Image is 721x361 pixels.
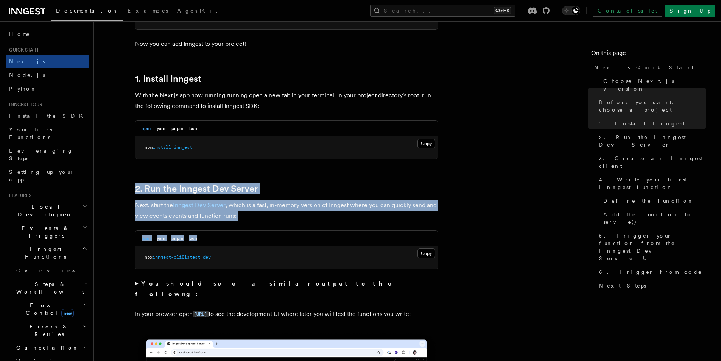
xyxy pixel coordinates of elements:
[596,265,706,279] a: 6. Trigger from code
[123,2,173,20] a: Examples
[193,311,209,317] code: [URL]
[6,102,42,108] span: Inngest tour
[9,58,45,64] span: Next.js
[417,248,435,258] button: Copy
[6,245,82,261] span: Inngest Functions
[6,82,89,95] a: Python
[665,5,715,17] a: Sign Up
[370,5,515,17] button: Search...Ctrl+K
[157,231,165,246] button: yarn
[6,144,89,165] a: Leveraging Steps
[9,113,87,119] span: Install the SDK
[6,123,89,144] a: Your first Functions
[13,323,82,338] span: Errors & Retries
[596,95,706,117] a: Before you start: choose a project
[128,8,168,14] span: Examples
[562,6,580,15] button: Toggle dark mode
[6,242,89,264] button: Inngest Functions
[9,72,45,78] span: Node.js
[6,165,89,186] a: Setting up your app
[135,73,201,84] a: 1. Install Inngest
[173,202,226,209] a: Inngest Dev Server
[9,127,54,140] span: Your first Functions
[6,192,31,198] span: Features
[6,55,89,68] a: Next.js
[9,169,74,183] span: Setting up your app
[135,183,258,194] a: 2. Run the Inngest Dev Server
[177,8,217,14] span: AgentKit
[135,39,438,49] p: Now you can add Inngest to your project!
[591,48,706,61] h4: On this page
[203,255,211,260] span: dev
[593,5,662,17] a: Contact sales
[135,278,438,300] summary: You should see a similar output to the following:
[599,120,684,127] span: 1. Install Inngest
[599,133,706,148] span: 2. Run the Inngest Dev Server
[13,341,89,355] button: Cancellation
[417,139,435,148] button: Copy
[599,176,706,191] span: 4. Write your first Inngest function
[494,7,511,14] kbd: Ctrl+K
[13,264,89,277] a: Overview
[51,2,123,21] a: Documentation
[157,121,165,136] button: yarn
[145,255,153,260] span: npx
[135,90,438,111] p: With the Next.js app now running running open a new tab in your terminal. In your project directo...
[6,224,83,239] span: Events & Triggers
[145,145,153,150] span: npm
[56,8,118,14] span: Documentation
[135,200,438,221] p: Next, start the , which is a fast, in-memory version of Inngest where you can quickly send and vi...
[603,211,706,226] span: Add the function to serve()
[16,267,94,273] span: Overview
[596,152,706,173] a: 3. Create an Inngest client
[142,121,151,136] button: npm
[171,231,183,246] button: pnpm
[6,27,89,41] a: Home
[594,64,693,71] span: Next.js Quick Start
[171,121,183,136] button: pnpm
[61,309,74,317] span: new
[6,221,89,242] button: Events & Triggers
[9,148,73,161] span: Leveraging Steps
[600,194,706,208] a: Define the function
[9,86,37,92] span: Python
[599,98,706,114] span: Before you start: choose a project
[6,68,89,82] a: Node.js
[600,208,706,229] a: Add the function to serve()
[603,197,694,205] span: Define the function
[153,145,171,150] span: install
[599,232,706,262] span: 5. Trigger your function from the Inngest Dev Server UI
[591,61,706,74] a: Next.js Quick Start
[193,310,209,317] a: [URL]
[189,121,197,136] button: bun
[600,74,706,95] a: Choose Next.js version
[13,344,79,352] span: Cancellation
[596,173,706,194] a: 4. Write your first Inngest function
[599,282,646,289] span: Next Steps
[13,298,89,320] button: Flow Controlnew
[142,231,151,246] button: npm
[13,320,89,341] button: Errors & Retries
[135,280,403,298] strong: You should see a similar output to the following:
[596,130,706,152] a: 2. Run the Inngest Dev Server
[13,280,84,295] span: Steps & Workflows
[599,268,702,276] span: 6. Trigger from code
[6,109,89,123] a: Install the SDK
[6,203,83,218] span: Local Development
[596,229,706,265] a: 5. Trigger your function from the Inngest Dev Server UI
[13,277,89,298] button: Steps & Workflows
[13,302,83,317] span: Flow Control
[596,117,706,130] a: 1. Install Inngest
[9,30,30,38] span: Home
[6,47,39,53] span: Quick start
[174,145,192,150] span: inngest
[189,231,197,246] button: bun
[596,279,706,292] a: Next Steps
[135,309,438,320] p: In your browser open to see the development UI where later you will test the functions you write:
[599,155,706,170] span: 3. Create an Inngest client
[6,200,89,221] button: Local Development
[153,255,200,260] span: inngest-cli@latest
[173,2,222,20] a: AgentKit
[603,77,706,92] span: Choose Next.js version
